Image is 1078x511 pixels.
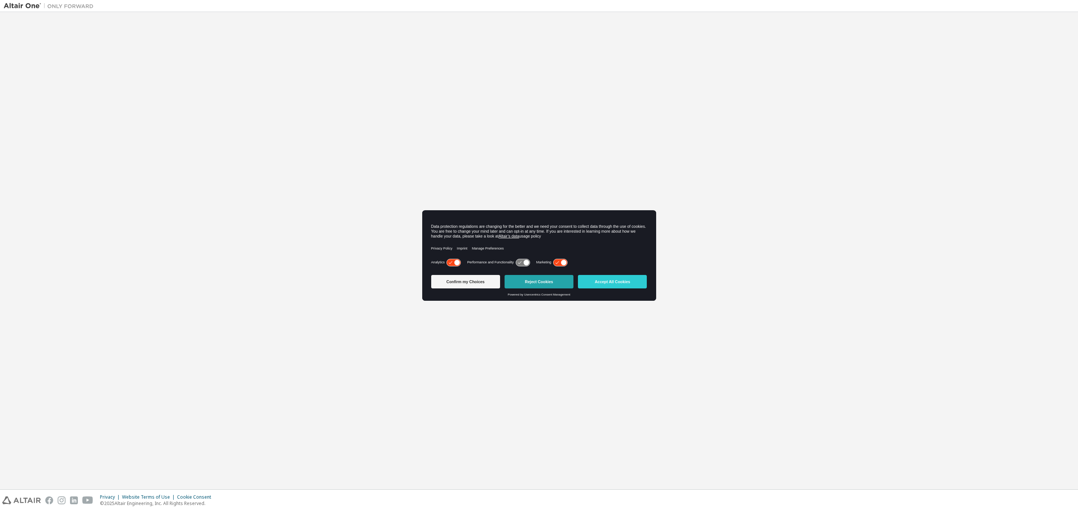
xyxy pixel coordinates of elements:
img: facebook.svg [45,496,53,504]
img: instagram.svg [58,496,66,504]
img: altair_logo.svg [2,496,41,504]
div: Website Terms of Use [122,494,177,500]
img: youtube.svg [82,496,93,504]
p: © 2025 Altair Engineering, Inc. All Rights Reserved. [100,500,216,507]
div: Cookie Consent [177,494,216,500]
div: Privacy [100,494,122,500]
img: Altair One [4,2,97,10]
img: linkedin.svg [70,496,78,504]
